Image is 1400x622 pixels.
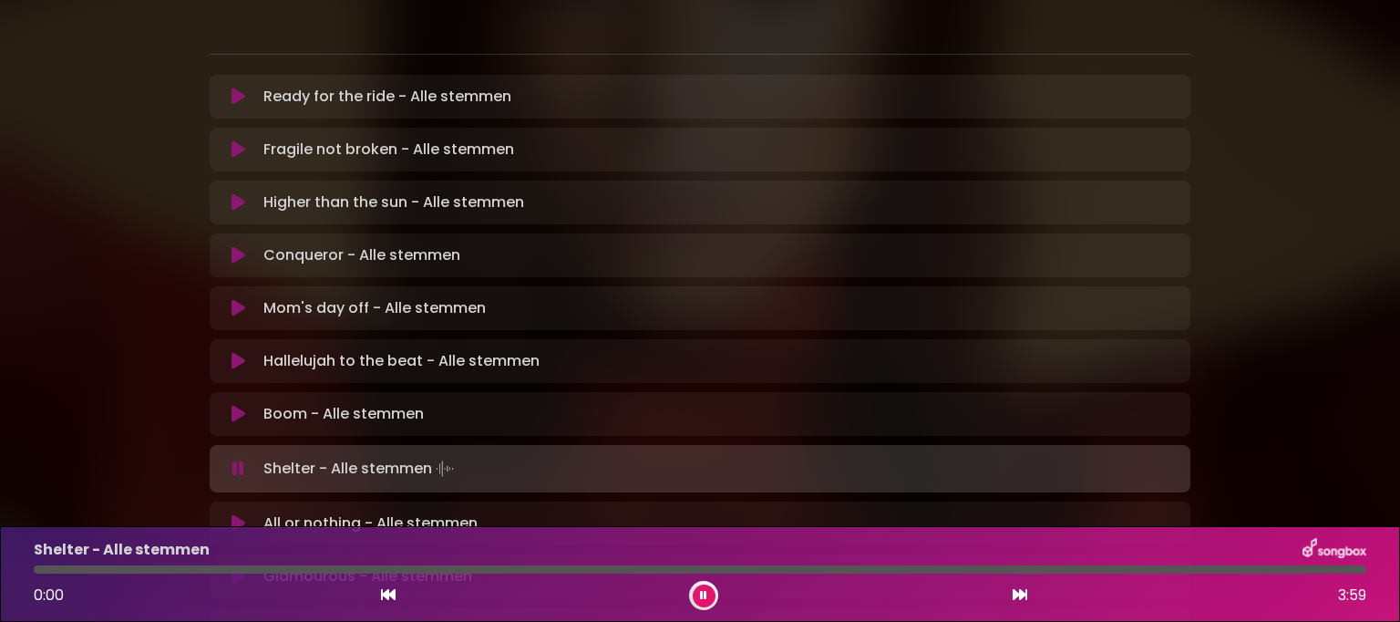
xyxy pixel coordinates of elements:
[263,403,424,425] p: Boom - Alle stemmen
[263,513,478,534] p: All or nothing - Alle stemmen
[263,192,524,213] p: Higher than the sun - Alle stemmen
[1338,585,1366,606] span: 3:59
[34,585,64,606] span: 0:00
[1302,538,1366,562] img: songbox-logo-white.png
[263,456,458,482] p: Shelter - Alle stemmen
[432,456,458,482] img: waveform4.gif
[34,539,210,561] p: Shelter - Alle stemmen
[263,350,540,372] p: Hallelujah to the beat - Alle stemmen
[263,139,514,161] p: Fragile not broken - Alle stemmen
[263,244,460,266] p: Conqueror - Alle stemmen
[263,86,511,108] p: Ready for the ride - Alle stemmen
[263,297,486,319] p: Mom's day off - Alle stemmen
